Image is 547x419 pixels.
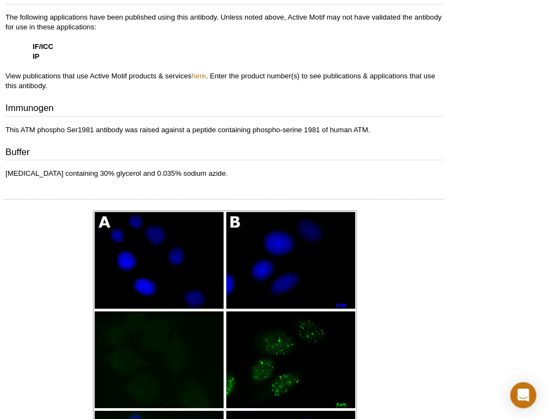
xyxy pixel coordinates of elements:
[5,102,444,117] h3: Immunogen
[5,145,444,161] h3: Buffer
[33,42,53,51] strong: IF/ICC
[5,168,444,178] p: [MEDICAL_DATA] containing 30% glycerol and 0.035% sodium azide.
[510,382,536,408] div: Open Intercom Messenger
[191,72,206,80] a: here
[33,52,39,60] strong: IP
[5,125,444,134] p: This ATM phospho Ser1981 antibody was raised against a peptide containing phospho-serine 1981 of ...
[5,13,444,91] p: The following applications have been published using this antibody. Unless noted above, Active Mo...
